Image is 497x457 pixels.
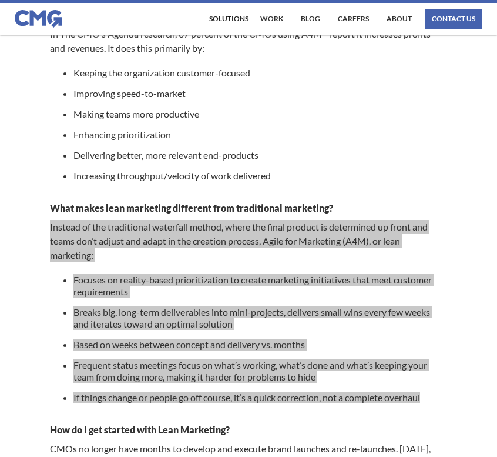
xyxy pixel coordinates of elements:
li: Enhancing prioritization [73,129,436,141]
a: About [384,9,415,29]
h2: What makes lean marketing different from traditional marketing? [50,202,436,214]
li: Making teams more productive [73,108,436,120]
div: Solutions [209,15,248,22]
p: In The CMO’s Agenda research, 67 percent of the CMOs using A4M report it increases profits and re... [50,27,436,55]
img: CMG logo in blue. [15,10,62,28]
li: Improving speed-to-market [73,88,436,99]
li: Keeping the organization customer-focused [73,67,436,79]
h2: How do I get started with Lean Marketing? [50,424,436,436]
li: Frequent status meetings focus on what’s working, what’s done and what’s keeping your team from d... [73,359,436,383]
a: Blog [298,9,323,29]
a: work [257,9,286,29]
div: contact us [432,15,475,22]
li: Breaks big, long-term deliverables into mini-projects, delivers small wins every few weeks and it... [73,306,436,330]
p: Instead of the traditional waterfall method, where the final product is determined up front and t... [50,220,436,262]
li: Based on weeks between concept and delivery vs. months [73,339,436,351]
a: Careers [335,9,372,29]
li: If things change or people go off course, it’s a quick correction, not a complete overhaul [73,392,436,403]
li: Delivering better, more relevant end-products [73,149,436,161]
li: Focuses on reality-based prioritization to create marketing initiatives that meet customer requir... [73,274,436,298]
li: Increasing throughput/velocity of work delivered [73,170,436,182]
